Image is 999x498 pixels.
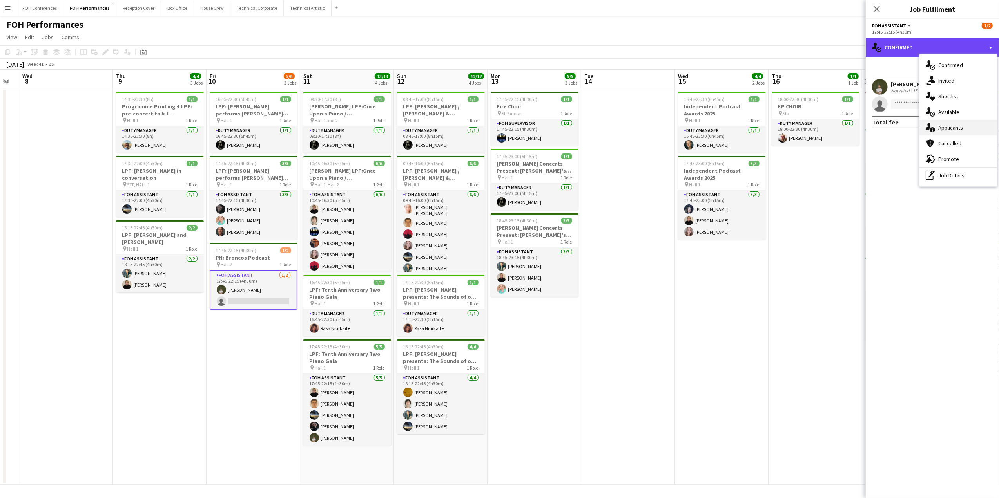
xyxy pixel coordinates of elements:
span: 09:30-17:30 (8h) [310,96,341,102]
button: House Crew [194,0,230,16]
h3: [PERSON_NAME] & [PERSON_NAME] 'Allied with Nature' Album Launch [865,103,953,117]
app-card-role: Duty Manager1/114:30-22:30 (8h)[PERSON_NAME] [116,126,204,153]
h3: [PERSON_NAME] Concerts Present: [PERSON_NAME]'s Cabinet [491,224,578,238]
span: Hall 2 [221,262,232,267]
app-job-card: 17:45-22:15 (4h30m)1/2PH: Broncos Podcast Hall 21 RoleFOH Assistant1/217:45-22:15 (4h30m)[PERSON_... [210,243,297,310]
a: View [3,32,20,42]
span: 2/2 [187,225,198,231]
app-card-role: FOH Assistant2/218:15-22:45 (4h30m)[PERSON_NAME][PERSON_NAME] [116,254,204,292]
div: 18:00-22:30 (4h30m)1/1KP CHOIR Stp1 RoleDuty Manager1/118:00-22:30 (4h30m)[PERSON_NAME] [772,92,859,146]
app-job-card: 17:45-23:00 (5h15m)1/1[PERSON_NAME] Concerts Present: [PERSON_NAME]'s Cabinet Hall 11 RoleDuty Ma... [491,149,578,210]
div: 4 Jobs [375,80,390,86]
span: 10:45-16:30 (5h45m) [310,161,350,166]
app-job-card: 17:45-22:15 (4h30m)1/1Fire Choir St Pancras1 RoleFOH Supervisor1/117:45-22:15 (4h30m)[PERSON_NAME] [491,92,578,146]
span: 17:30-22:00 (4h30m) [122,161,163,166]
span: Hall 1 [502,239,513,245]
span: 17:15-22:30 (5h15m) [403,280,444,285]
span: 16 [771,77,781,86]
div: Not rated [891,88,911,94]
span: 12/12 [468,73,484,79]
span: 4/4 [752,73,763,79]
span: Invited [938,77,954,84]
span: Wed [678,72,688,79]
span: 1 Role [373,117,385,123]
div: [PERSON_NAME] & [PERSON_NAME] 'Allied with Nature' Album Launch Hall 1 [865,92,953,126]
span: Tue [584,72,593,79]
button: Reception Cover [116,0,161,16]
h3: Independent Podcast Awards 2025 [678,103,766,117]
span: 10 [209,77,216,86]
h3: KP CHOIR [772,103,859,110]
app-job-card: 18:15-22:45 (4h30m)3/3IGF: CarmenCo Trio: A Pocket Opera Hall 21 RoleFOH Assistant3/318:15-22:45 ... [865,257,953,341]
span: 1 Role [561,239,572,245]
span: Jobs [42,34,54,41]
div: 1 Job [848,80,858,86]
span: 1 Role [373,301,385,307]
h3: LPF: Tenth Anniversary Two Piano Gala [303,286,391,300]
h3: LPF: [PERSON_NAME] performs [PERSON_NAME] and [PERSON_NAME] [210,103,297,117]
h3: LPF: [PERSON_NAME] / [PERSON_NAME] & [PERSON_NAME] [397,167,485,181]
app-card-role: Duty Manager1/117:15-22:30 (5h15m)Rasa Niurkaite [397,309,485,336]
span: 5/6 [284,73,295,79]
div: [PERSON_NAME] [891,81,932,88]
span: 13/13 [375,73,390,79]
app-card-role: FOH Assistant1/116:15-22:45 (6h30m)[PERSON_NAME] [865,163,953,190]
h3: [PERSON_NAME] Concerts Present: [PERSON_NAME]'s Cabinet [491,160,578,174]
span: Stp [783,110,789,116]
span: 1 Role [280,262,291,267]
span: 1/1 [848,73,859,79]
span: Hall 1 and 2 [315,117,338,123]
span: STP, HALL 1 [127,182,150,188]
span: 4/4 [468,344,479,350]
span: Promote [938,155,959,162]
app-job-card: 14:30-22:30 (8h)1/1Programme Printing + LPF: pre-concert talk + [PERSON_NAME] and [PERSON_NAME] +... [116,92,204,153]
span: 1 Role [561,175,572,180]
app-card-role: Duty Manager1/116:45-22:30 (5h45m)Rasa Niurkaite [303,309,391,336]
span: FOH Assistant [872,23,906,29]
span: Thu [116,72,126,79]
span: 5/5 [565,73,576,79]
div: 3 Jobs [565,80,577,86]
h3: Programme Printing + LPF: pre-concert talk + [PERSON_NAME] and [PERSON_NAME] +KP CHOIR [116,103,204,117]
button: Technical Corporate [230,0,284,16]
div: [DATE] [6,60,24,68]
span: 1/1 [468,280,479,285]
h1: FOH Performances [6,19,83,31]
span: 12 [396,77,406,86]
h3: LPF: [PERSON_NAME] performs [PERSON_NAME] and [PERSON_NAME] [210,167,297,181]
app-job-card: 17:45-22:15 (4h30m)5/5LPF: Tenth Anniversary Two Piano Gala Hall 11 RoleFOH Assistant5/517:45-22:... [303,339,391,446]
h3: [PERSON_NAME] LPF:Once Upon a Piano / [PERSON_NAME] Piano Clinic [303,103,391,117]
span: 17 [864,77,872,86]
app-job-card: 16:15-22:45 (6h30m)1/1Programme Priting + IGF: CarmenCo Trio: A Pocket Opera Hall 21 RoleFOH Assi... [865,129,953,190]
span: 1 Role [467,182,479,188]
div: Total fee [872,118,899,126]
h3: LPF: [PERSON_NAME] / [PERSON_NAME] & [PERSON_NAME] [397,103,485,117]
span: 5/5 [374,344,385,350]
h3: LPF: [PERSON_NAME] in conversation [116,167,204,181]
span: Hall 1 [315,365,326,371]
span: 3/3 [561,218,572,224]
span: Hall 1 [127,117,139,123]
span: Applicants [938,124,963,131]
button: Technical Artistic [284,0,332,16]
span: 16:45-23:30 (6h45m) [684,96,725,102]
span: St Pancras [502,110,523,116]
span: Fri [210,72,216,79]
span: Hall 1 [689,182,701,188]
div: 18:15-22:45 (4h30m)4/4LPF: [PERSON_NAME] presents: The Sounds of our Next Generation Hall 11 Role... [397,339,485,434]
span: Comms [62,34,79,41]
span: 1/1 [561,96,572,102]
app-card-role: FOH Assistant3/318:45-23:15 (4h30m)[PERSON_NAME][PERSON_NAME][PERSON_NAME] [491,247,578,297]
span: Wed [22,72,33,79]
span: 18:15-22:45 (4h30m) [403,344,444,350]
span: Hall 1 [689,117,701,123]
span: 11 [302,77,312,86]
h3: LPF: Tenth Anniversary Two Piano Gala [303,350,391,364]
a: Jobs [39,32,57,42]
span: 1 Role [467,301,479,307]
span: 1/1 [749,96,760,102]
span: Hall 1, Hall 2 [315,182,339,188]
span: Hall 1 [221,182,232,188]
